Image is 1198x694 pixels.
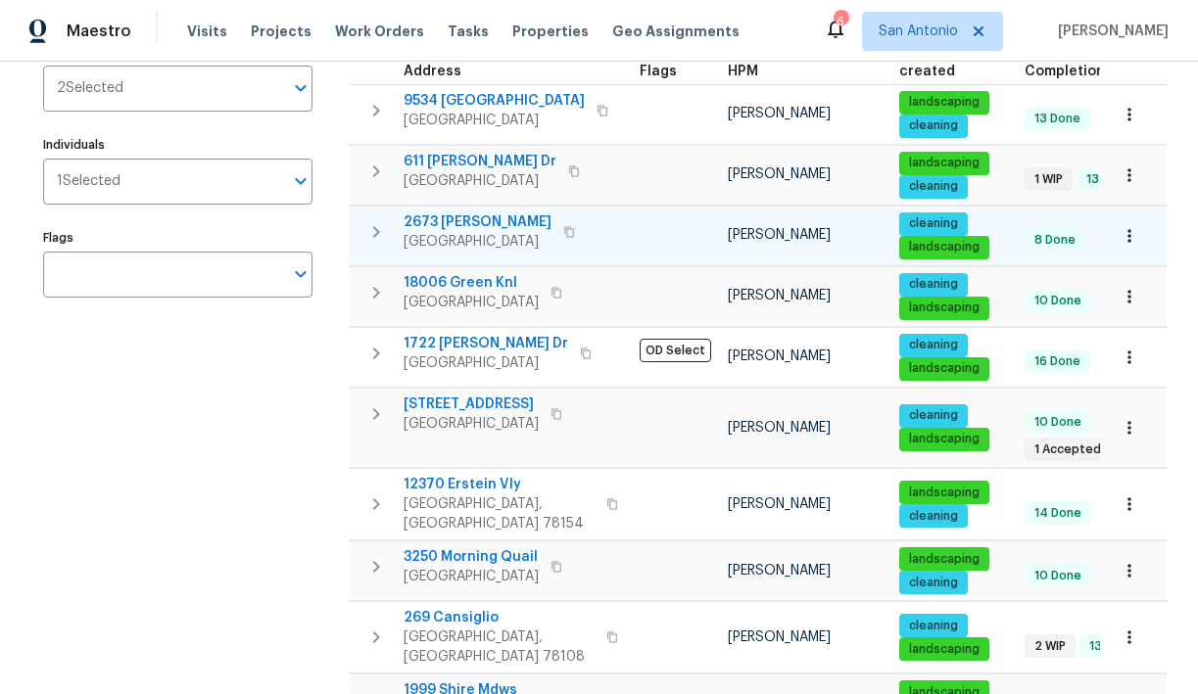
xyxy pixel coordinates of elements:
span: 2 Selected [57,80,123,97]
span: Address [404,65,461,78]
span: Tasks [448,24,489,38]
span: 13 Done [1027,111,1088,127]
span: [GEOGRAPHIC_DATA], [GEOGRAPHIC_DATA] 78154 [404,494,595,533]
span: Properties [512,22,589,41]
span: cleaning [901,337,966,353]
span: cleaning [901,117,966,134]
span: 16 Done [1027,353,1088,370]
span: landscaping [901,94,987,111]
span: Work Orders [335,22,424,41]
span: [PERSON_NAME] [728,107,831,120]
span: [GEOGRAPHIC_DATA] [404,171,556,191]
span: [GEOGRAPHIC_DATA] [404,353,568,373]
span: landscaping [901,239,987,255]
span: 10 Done [1027,293,1089,309]
span: [PERSON_NAME] [728,228,831,242]
span: San Antonio [879,22,958,41]
span: 8 Done [1027,232,1083,249]
span: 10 Done [1027,568,1089,584]
span: 1 Selected [57,173,120,190]
span: 13 Done [1081,638,1143,655]
span: [GEOGRAPHIC_DATA] [404,293,539,312]
span: landscaping [901,485,987,501]
span: 18006 Green Knl [404,273,539,293]
span: landscaping [901,300,987,316]
label: Individuals [43,139,312,151]
label: Flags [43,232,312,244]
span: 14 Done [1027,505,1089,522]
span: landscaping [901,155,987,171]
span: 3250 Morning Quail [404,547,539,567]
span: [GEOGRAPHIC_DATA] [404,232,551,252]
span: cleaning [901,215,966,232]
span: [PERSON_NAME] [728,630,831,644]
span: landscaping [901,551,987,568]
span: Visits [187,22,227,41]
span: 1722 [PERSON_NAME] Dr [404,334,568,353]
span: Maestro [67,22,131,41]
span: [GEOGRAPHIC_DATA], [GEOGRAPHIC_DATA] 78108 [404,627,595,667]
span: OD Select [640,339,711,362]
span: cleaning [901,618,966,634]
span: [PERSON_NAME] [728,497,831,511]
span: 2 WIP [1027,638,1074,655]
span: landscaping [901,431,987,447]
span: [STREET_ADDRESS] [404,394,539,414]
span: cleaning [901,276,966,293]
span: cleaning [901,178,966,195]
span: Geo Assignments [612,22,740,41]
span: cleaning [901,407,966,424]
span: 10 Done [1027,414,1089,431]
span: [PERSON_NAME] [728,289,831,302]
span: 9534 [GEOGRAPHIC_DATA] [404,91,585,111]
button: Open [287,74,314,102]
span: 12370 Erstein Vly [404,475,595,494]
span: 611 [PERSON_NAME] Dr [404,152,556,171]
span: HPM [728,65,758,78]
div: 6 [834,12,847,31]
span: 2673 [PERSON_NAME] [404,212,551,232]
span: [GEOGRAPHIC_DATA] [404,111,585,130]
span: 1 Accepted [1027,441,1109,458]
span: [GEOGRAPHIC_DATA] [404,414,539,434]
span: Projects [251,22,311,41]
span: [PERSON_NAME] [728,564,831,578]
span: [PERSON_NAME] [728,167,831,181]
span: [GEOGRAPHIC_DATA] [404,567,539,586]
span: 13 Done [1078,171,1140,188]
span: [PERSON_NAME] [728,421,831,435]
span: [PERSON_NAME] [728,349,831,363]
span: Flags [640,65,677,78]
span: landscaping [901,641,987,658]
button: Open [287,167,314,195]
span: 1 WIP [1027,171,1071,188]
span: cleaning [901,575,966,591]
button: Open [287,260,314,288]
span: [PERSON_NAME] [1050,22,1169,41]
span: cleaning [901,508,966,525]
span: 269 Cansiglio [404,608,595,627]
span: landscaping [901,360,987,377]
span: Work Order Completion [1025,51,1148,78]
